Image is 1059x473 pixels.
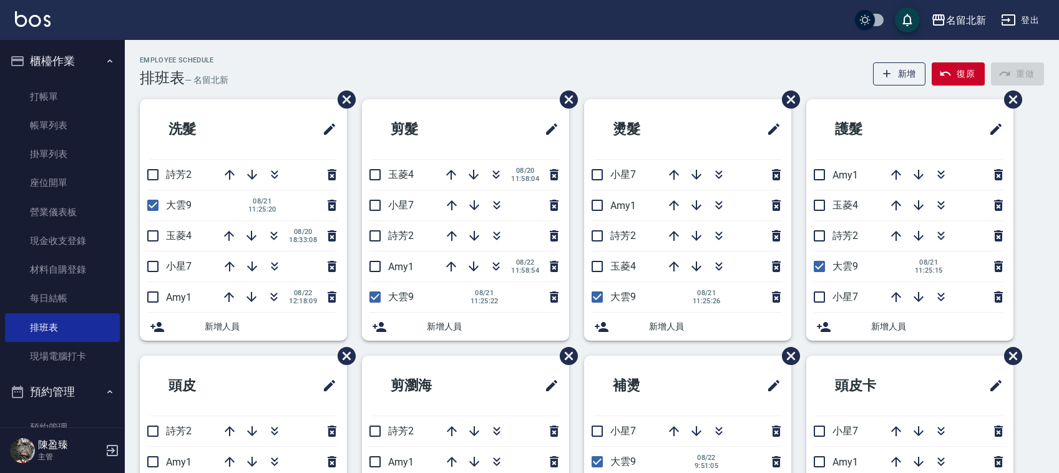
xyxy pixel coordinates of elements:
[915,266,943,275] span: 11:25:15
[205,320,337,333] span: 新增人員
[388,425,414,437] span: 詩芳2
[773,338,802,374] span: 刪除班表
[5,140,120,168] a: 掛單列表
[388,199,414,211] span: 小星7
[550,81,580,118] span: 刪除班表
[362,313,569,341] div: 新增人員
[832,425,858,437] span: 小星7
[832,291,858,303] span: 小星7
[610,230,636,241] span: 詩芳2
[610,425,636,437] span: 小星7
[388,168,414,180] span: 玉菱4
[594,363,709,408] h2: 補燙
[895,7,920,32] button: save
[693,454,720,462] span: 08/22
[926,7,991,33] button: 名留北新
[832,260,858,272] span: 大雲9
[166,199,192,211] span: 大雲9
[610,291,636,303] span: 大雲9
[693,289,721,297] span: 08/21
[289,289,317,297] span: 08/22
[471,289,499,297] span: 08/21
[946,12,986,28] div: 名留北新
[649,320,781,333] span: 新增人員
[759,371,781,401] span: 修改班表的標題
[610,456,636,467] span: 大雲9
[328,338,358,374] span: 刪除班表
[693,297,721,305] span: 11:25:26
[289,228,317,236] span: 08/20
[981,371,1003,401] span: 修改班表的標題
[5,313,120,342] a: 排班表
[832,230,858,241] span: 詩芳2
[140,56,228,64] h2: Employee Schedule
[806,313,1013,341] div: 新增人員
[5,376,120,408] button: 預約管理
[38,451,102,462] p: 主管
[915,258,943,266] span: 08/21
[166,260,192,272] span: 小星7
[832,456,858,468] span: Amy1
[693,462,720,470] span: 9:51:05
[537,371,559,401] span: 修改班表的標題
[427,320,559,333] span: 新增人員
[289,297,317,305] span: 12:18:09
[166,425,192,437] span: 詩芳2
[873,62,926,85] button: 新增
[594,107,709,152] h2: 燙髮
[471,297,499,305] span: 11:25:22
[871,320,1003,333] span: 新增人員
[981,114,1003,144] span: 修改班表的標題
[5,168,120,197] a: 座位開單
[5,227,120,255] a: 現金收支登錄
[816,363,938,408] h2: 頭皮卡
[610,200,636,212] span: Amy1
[166,230,192,241] span: 玉菱4
[511,175,539,183] span: 11:58:04
[140,69,185,87] h3: 排班表
[10,438,35,463] img: Person
[388,291,414,303] span: 大雲9
[5,255,120,284] a: 材料自購登錄
[372,107,487,152] h2: 剪髮
[5,198,120,227] a: 營業儀表板
[511,266,539,275] span: 11:58:54
[15,11,51,27] img: Logo
[932,62,985,85] button: 復原
[315,371,337,401] span: 修改班表的標題
[166,456,192,468] span: Amy1
[315,114,337,144] span: 修改班表的標題
[328,81,358,118] span: 刪除班表
[388,456,414,468] span: Amy1
[5,82,120,111] a: 打帳單
[832,199,858,211] span: 玉菱4
[759,114,781,144] span: 修改班表的標題
[511,258,539,266] span: 08/22
[388,230,414,241] span: 詩芳2
[5,342,120,371] a: 現場電腦打卡
[150,107,265,152] h2: 洗髮
[5,45,120,77] button: 櫃檯作業
[166,291,192,303] span: Amy1
[248,197,276,205] span: 08/21
[832,169,858,181] span: Amy1
[550,338,580,374] span: 刪除班表
[248,205,276,213] span: 11:25:20
[5,413,120,442] a: 預約管理
[5,284,120,313] a: 每日結帳
[584,313,791,341] div: 新增人員
[185,74,228,87] h6: — 名留北新
[5,111,120,140] a: 帳單列表
[511,167,539,175] span: 08/20
[610,260,636,272] span: 玉菱4
[289,236,317,244] span: 18:33:08
[610,168,636,180] span: 小星7
[996,9,1044,32] button: 登出
[773,81,802,118] span: 刪除班表
[150,363,265,408] h2: 頭皮
[995,338,1024,374] span: 刪除班表
[38,439,102,451] h5: 陳盈臻
[995,81,1024,118] span: 刪除班表
[140,313,347,341] div: 新增人員
[537,114,559,144] span: 修改班表的標題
